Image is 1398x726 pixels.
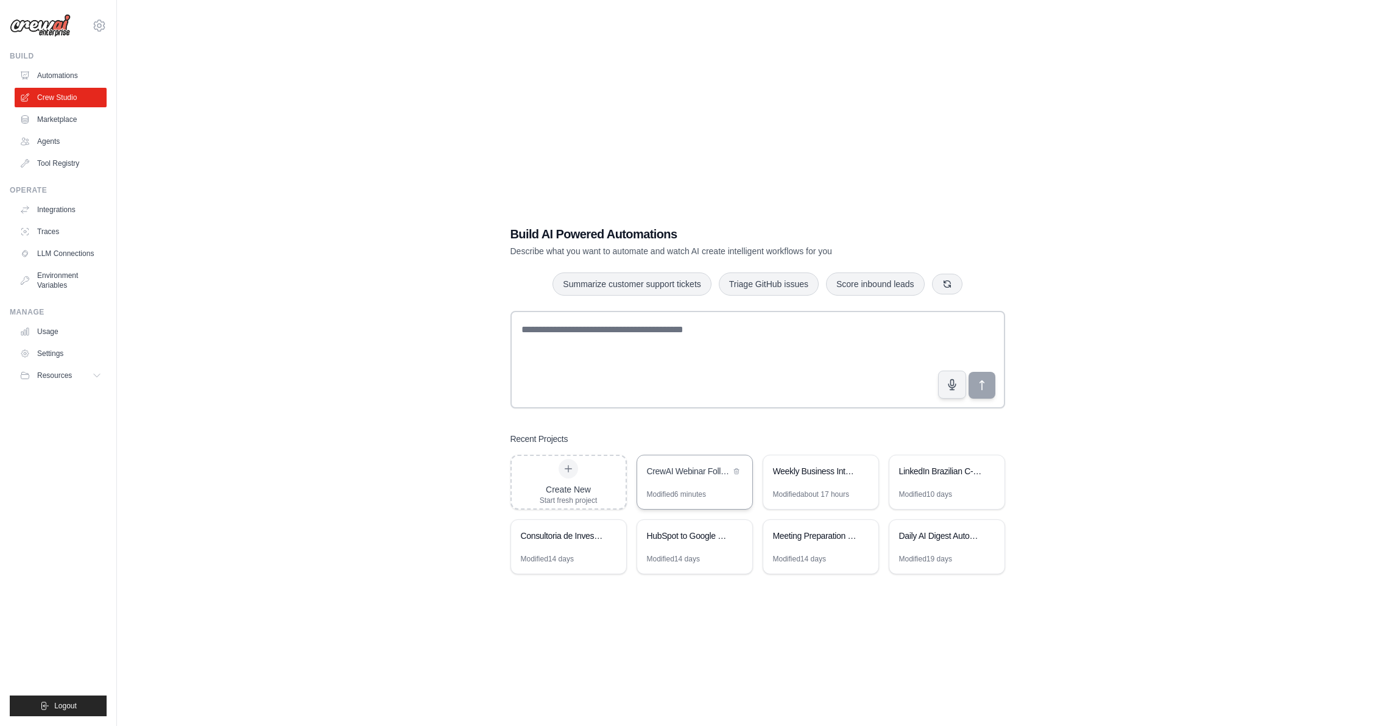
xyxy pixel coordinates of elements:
div: Consultoria de Investimentos Personalizada [521,530,604,542]
div: LinkedIn Brazilian C-Level Outreach Research [899,465,983,477]
a: Traces [15,222,107,241]
img: Logo [10,14,71,37]
a: Settings [15,344,107,363]
button: Get new suggestions [932,274,962,294]
h1: Build AI Powered Automations [510,226,920,243]
div: Daily AI Digest Automation [899,530,983,542]
h3: Recent Projects [510,433,568,445]
button: Score inbound leads [826,272,925,296]
a: LLM Connections [15,244,107,263]
div: Modified 19 days [899,554,952,564]
span: Logout [54,701,77,711]
button: Summarize customer support tickets [552,272,711,296]
div: CrewAI Webinar Follow-up Email Automation [647,465,730,477]
div: Modified about 17 hours [773,489,849,499]
p: Describe what you want to automate and watch AI create intelligent workflows for you [510,245,920,257]
a: Usage [15,322,107,341]
div: Modified 14 days [521,554,574,564]
a: Tool Registry [15,154,107,173]
div: Modified 10 days [899,489,952,499]
a: Integrations [15,200,107,219]
button: Triage GitHub issues [719,272,819,296]
div: Operate [10,185,107,195]
div: Build [10,51,107,61]
div: Modified 14 days [647,554,700,564]
div: Meeting Preparation for Agentic Automation Sales [773,530,856,542]
iframe: Chat Widget [1337,667,1398,726]
a: Agents [15,132,107,151]
a: Automations [15,66,107,85]
div: Modified 14 days [773,554,826,564]
div: Create New [540,483,598,496]
div: Manage [10,307,107,317]
a: Environment Variables [15,266,107,295]
div: Start fresh project [540,496,598,505]
a: Marketplace [15,110,107,129]
div: Modified 6 minutes [647,489,706,499]
span: Resources [37,371,72,380]
a: Crew Studio [15,88,107,107]
button: Click to speak your automation idea [938,371,966,399]
div: HubSpot to Google Sheets Contact Sync [647,530,730,542]
div: Weekly Business Intelligence Reports [773,465,856,477]
button: Delete project [730,465,743,477]
button: Logout [10,696,107,716]
button: Resources [15,366,107,385]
